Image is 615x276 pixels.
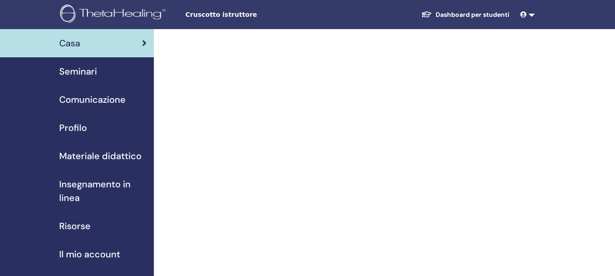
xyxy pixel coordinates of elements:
a: Dashboard per studenti [414,6,517,23]
span: Comunicazione [59,93,126,106]
img: graduation-cap-white.svg [421,10,432,18]
span: Casa [59,36,80,50]
span: Profilo [59,121,87,135]
span: Insegnamento in linea [59,177,147,205]
span: Cruscotto istruttore [185,10,322,20]
img: logo.png [60,5,169,25]
span: Il mio account [59,247,120,261]
span: Seminari [59,65,97,78]
span: Risorse [59,219,91,233]
span: Materiale didattico [59,149,142,163]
